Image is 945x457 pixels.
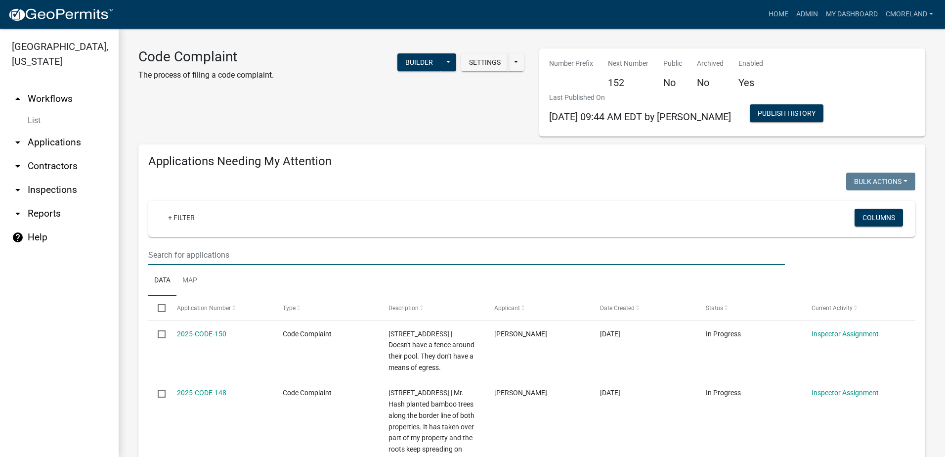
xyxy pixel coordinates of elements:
datatable-header-cell: Type [273,296,379,320]
span: Date Created [600,305,635,312]
a: Map [176,265,203,297]
datatable-header-cell: Application Number [167,296,273,320]
span: Application Number [177,305,231,312]
a: Home [765,5,792,24]
p: Next Number [608,58,648,69]
a: 2025-CODE-148 [177,389,226,397]
button: Columns [855,209,903,227]
span: 10/10/2025 [600,330,620,338]
p: The process of filing a code complaint. [138,69,274,81]
span: Applicant [494,305,520,312]
span: Code Complaint [283,389,332,397]
datatable-header-cell: Current Activity [802,296,908,320]
i: arrow_drop_down [12,208,24,220]
datatable-header-cell: Applicant [485,296,591,320]
h5: Yes [738,77,763,89]
h4: Applications Needing My Attention [148,154,915,169]
i: help [12,231,24,243]
span: Code Complaint [283,330,332,338]
button: Bulk Actions [846,173,915,190]
i: arrow_drop_up [12,93,24,105]
span: 10/02/2025 [600,389,620,397]
datatable-header-cell: Status [696,296,802,320]
p: Number Prefix [549,58,593,69]
span: Current Activity [812,305,853,312]
h5: No [663,77,682,89]
a: Inspector Assignment [812,330,879,338]
span: [DATE] 09:44 AM EDT by [PERSON_NAME] [549,111,731,123]
span: In Progress [706,330,741,338]
wm-modal-confirm: Workflow Publish History [750,110,823,118]
button: Settings [461,53,509,71]
button: Publish History [750,104,823,122]
datatable-header-cell: Select [148,296,167,320]
datatable-header-cell: Date Created [591,296,696,320]
i: arrow_drop_down [12,184,24,196]
p: Archived [697,58,724,69]
a: Admin [792,5,822,24]
h3: Code Complaint [138,48,274,65]
span: Type [283,305,296,312]
span: 298 W Riverbend Dr. | Doesn't have a fence around their pool. They don't have a means of egress. [388,330,474,371]
h5: 152 [608,77,648,89]
span: Status [706,305,723,312]
a: My Dashboard [822,5,882,24]
input: Search for applications [148,245,785,265]
a: Data [148,265,176,297]
p: Public [663,58,682,69]
datatable-header-cell: Description [379,296,485,320]
i: arrow_drop_down [12,137,24,148]
a: cmoreland [882,5,937,24]
a: + Filter [160,209,203,227]
p: Enabled [738,58,763,69]
i: arrow_drop_down [12,160,24,172]
h5: No [697,77,724,89]
button: Builder [397,53,441,71]
span: Dorothy Evans [494,389,547,397]
span: Description [388,305,419,312]
span: Kenteria Williams [494,330,547,338]
span: In Progress [706,389,741,397]
a: 2025-CODE-150 [177,330,226,338]
p: Last Published On [549,92,731,103]
a: Inspector Assignment [812,389,879,397]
